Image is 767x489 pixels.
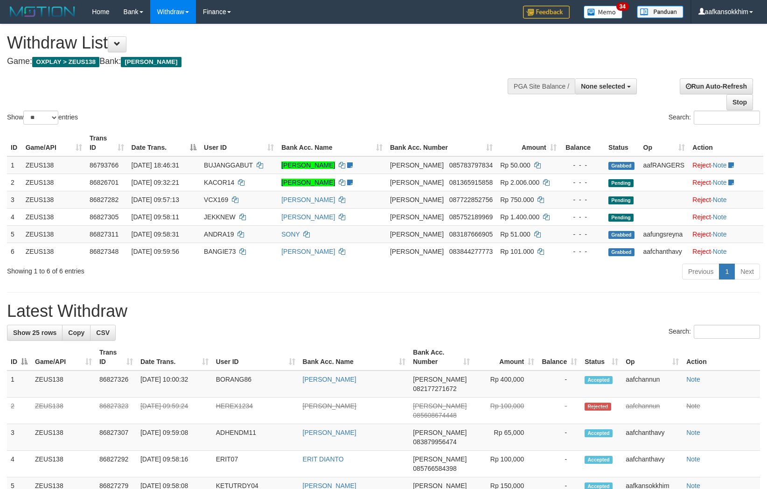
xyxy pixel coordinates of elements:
th: Trans ID: activate to sort column ascending [96,344,137,370]
span: [PERSON_NAME] [390,231,444,238]
span: Grabbed [608,231,635,239]
td: ZEUS138 [22,191,86,208]
span: Copy 085608674448 to clipboard [413,412,456,419]
td: Rp 65,000 [474,424,538,451]
td: HEREX1234 [212,398,299,424]
td: · [689,208,763,225]
th: Trans ID: activate to sort column ascending [86,130,128,156]
a: Note [713,196,727,203]
span: [PERSON_NAME] [413,376,467,383]
a: Stop [726,94,753,110]
td: 1 [7,370,31,398]
td: 86827326 [96,370,137,398]
th: ID [7,130,22,156]
td: 4 [7,208,22,225]
td: aafchannun [622,398,683,424]
td: [DATE] 09:59:08 [137,424,212,451]
span: Rp 2.006.000 [500,179,539,186]
td: ZEUS138 [22,243,86,260]
td: · [689,174,763,191]
span: Show 25 rows [13,329,56,336]
a: [PERSON_NAME] [281,179,335,186]
span: [PERSON_NAME] [390,213,444,221]
div: - - - [564,247,601,256]
a: Note [686,429,700,436]
span: [PERSON_NAME] [390,196,444,203]
td: ADHENDM11 [212,424,299,451]
a: Next [734,264,760,279]
td: [DATE] 10:00:32 [137,370,212,398]
label: Search: [669,111,760,125]
a: ERIT DIANTO [303,455,344,463]
th: Action [683,344,760,370]
td: BORANG86 [212,370,299,398]
span: 86827305 [90,213,119,221]
td: · [689,243,763,260]
td: [DATE] 09:59:24 [137,398,212,424]
div: - - - [564,195,601,204]
span: VCX169 [204,196,228,203]
a: Copy [62,325,91,341]
td: ZEUS138 [22,156,86,174]
td: 1 [7,156,22,174]
span: 86827282 [90,196,119,203]
h1: Latest Withdraw [7,302,760,321]
th: Op: activate to sort column ascending [640,130,689,156]
td: - [538,424,581,451]
th: Game/API: activate to sort column ascending [31,344,96,370]
span: Rp 101.000 [500,248,534,255]
td: 86827323 [96,398,137,424]
td: ZEUS138 [31,370,96,398]
a: Note [686,402,700,410]
button: None selected [575,78,637,94]
a: Note [713,213,727,221]
a: [PERSON_NAME] [303,402,356,410]
a: Note [713,248,727,255]
span: Copy 085783797834 to clipboard [449,161,493,169]
span: ANDRA19 [204,231,234,238]
label: Show entries [7,111,78,125]
th: Status [605,130,639,156]
td: ZEUS138 [31,451,96,477]
span: Rp 51.000 [500,231,530,238]
span: [PERSON_NAME] [390,179,444,186]
span: [PERSON_NAME] [413,402,467,410]
span: KACOR14 [204,179,234,186]
td: · [689,156,763,174]
span: OXPLAY > ZEUS138 [32,57,99,67]
span: Rp 50.000 [500,161,530,169]
th: Balance: activate to sort column ascending [538,344,581,370]
span: BANGIE73 [204,248,236,255]
span: Copy 085752189969 to clipboard [449,213,493,221]
img: Feedback.jpg [523,6,570,19]
td: ZEUS138 [22,174,86,191]
span: Accepted [585,456,613,464]
span: [DATE] 18:46:31 [132,161,179,169]
td: aafchanthavy [622,424,683,451]
span: Accepted [585,376,613,384]
span: Copy 083187666905 to clipboard [449,231,493,238]
a: SONY [281,231,300,238]
td: Rp 100,000 [474,451,538,477]
span: Grabbed [608,248,635,256]
td: 4 [7,451,31,477]
span: JEKKNEW [204,213,236,221]
a: [PERSON_NAME] [281,213,335,221]
span: [DATE] 09:58:31 [132,231,179,238]
span: Grabbed [608,162,635,170]
td: - [538,451,581,477]
td: 3 [7,191,22,208]
td: ZEUS138 [22,225,86,243]
span: [DATE] 09:58:11 [132,213,179,221]
a: [PERSON_NAME] [303,376,356,383]
th: Bank Acc. Number: activate to sort column ascending [409,344,474,370]
td: ZEUS138 [31,424,96,451]
a: Reject [692,161,711,169]
span: Rejected [585,403,611,411]
span: [PERSON_NAME] [413,455,467,463]
span: 86827311 [90,231,119,238]
span: 34 [616,2,629,11]
span: None selected [581,83,625,90]
span: CSV [96,329,110,336]
img: Button%20Memo.svg [584,6,623,19]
